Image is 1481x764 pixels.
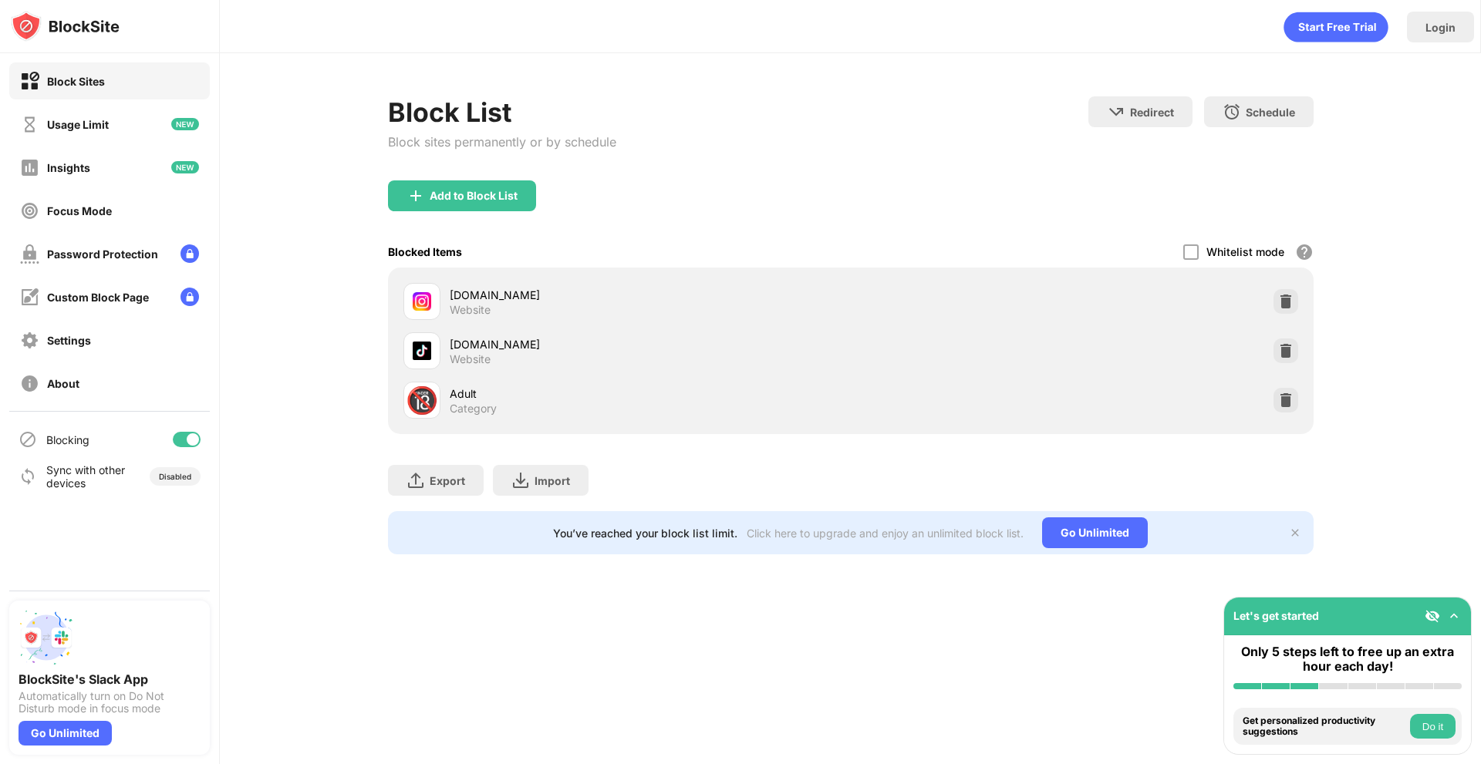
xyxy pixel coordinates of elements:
[47,161,90,174] div: Insights
[180,288,199,306] img: lock-menu.svg
[19,467,37,486] img: sync-icon.svg
[388,134,616,150] div: Block sites permanently or by schedule
[450,352,491,366] div: Website
[20,244,39,264] img: password-protection-off.svg
[1130,106,1174,119] div: Redirect
[46,463,126,490] div: Sync with other devices
[553,527,737,540] div: You’ve reached your block list limit.
[47,377,79,390] div: About
[1233,609,1319,622] div: Let's get started
[1246,106,1295,119] div: Schedule
[450,303,491,317] div: Website
[19,610,74,665] img: push-slack.svg
[1425,21,1456,34] div: Login
[20,201,39,220] img: focus-off.svg
[19,721,112,745] div: Go Unlimited
[1289,527,1301,539] img: x-button.svg
[388,96,616,128] div: Block List
[413,342,431,360] img: favicons
[1425,608,1440,624] img: eye-not-visible.svg
[159,472,191,481] div: Disabled
[1410,714,1456,739] button: Do it
[450,287,851,303] div: [DOMAIN_NAME]
[47,334,91,347] div: Settings
[19,430,37,449] img: blocking-icon.svg
[413,292,431,311] img: favicons
[47,118,109,131] div: Usage Limit
[20,288,39,307] img: customize-block-page-off.svg
[535,474,570,487] div: Import
[20,331,39,350] img: settings-off.svg
[47,204,112,217] div: Focus Mode
[180,244,199,263] img: lock-menu.svg
[450,385,851,402] div: Adult
[20,158,39,177] img: insights-off.svg
[450,336,851,352] div: [DOMAIN_NAME]
[20,72,39,91] img: block-on.svg
[47,75,105,88] div: Block Sites
[1206,245,1284,258] div: Whitelist mode
[47,247,158,261] div: Password Protection
[1284,12,1388,42] div: animation
[46,433,89,446] div: Blocking
[19,690,201,715] div: Automatically turn on Do Not Disturb mode in focus mode
[450,402,497,416] div: Category
[747,527,1024,540] div: Click here to upgrade and enjoy an unlimited block list.
[1233,645,1462,674] div: Only 5 steps left to free up an extra hour each day!
[1243,715,1406,738] div: Get personalized productivity suggestions
[171,118,199,130] img: new-icon.svg
[430,474,465,487] div: Export
[1042,517,1148,548] div: Go Unlimited
[1446,608,1462,624] img: omni-setup-toggle.svg
[171,161,199,173] img: new-icon.svg
[430,190,518,202] div: Add to Block List
[388,245,462,258] div: Blocked Items
[11,11,120,42] img: logo-blocksite.svg
[20,115,39,134] img: time-usage-off.svg
[19,671,201,687] div: BlockSite's Slack App
[20,374,39,393] img: about-off.svg
[406,385,438,416] div: 🔞
[47,291,149,304] div: Custom Block Page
